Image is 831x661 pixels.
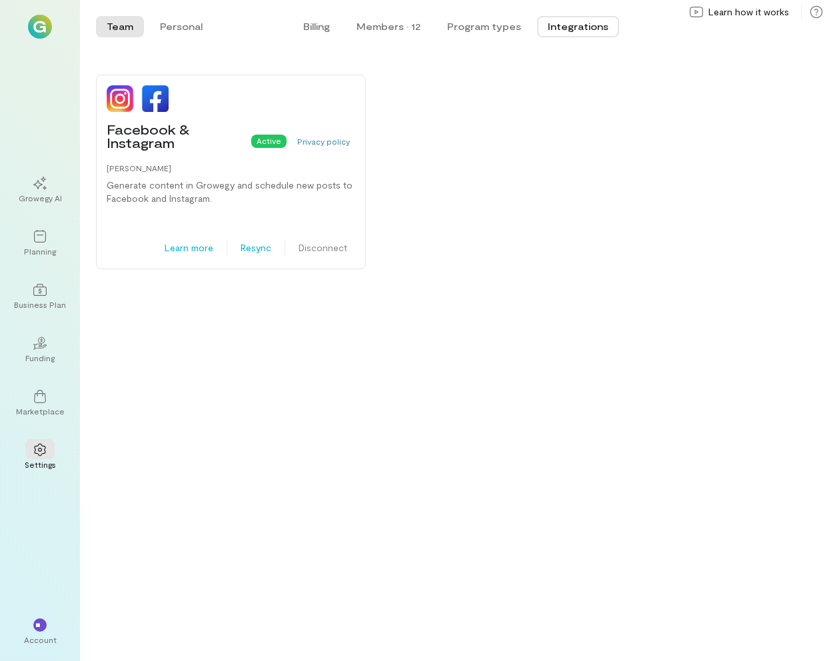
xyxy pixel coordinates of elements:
div: Marketplace [16,406,65,416]
div: Generate content in Growegy and schedule new posts to Facebook and Instagram. [107,179,355,205]
div: Growegy AI [19,193,62,203]
button: Team [96,16,144,37]
button: Program types [436,16,532,37]
button: Resync [233,237,279,259]
span: Learn how it works [708,5,789,19]
button: Personal [149,16,213,37]
a: Settings [16,432,64,480]
div: Members · 12 [357,20,420,33]
button: Members · 12 [346,16,431,37]
span: Learn more [165,241,213,255]
div: Funding [25,352,55,363]
button: Learn more [157,237,221,259]
div: Business Plan [14,299,66,310]
button: Integrations [537,16,619,37]
button: Billing [293,16,341,37]
a: Privacy policy [297,137,350,146]
a: Funding [16,326,64,374]
span: Facebook & Instagram [107,123,246,149]
a: Planning [16,219,64,267]
img: Facebook & Instagram [107,85,169,112]
div: Account [24,634,57,645]
div: [PERSON_NAME] [107,163,355,173]
a: Growegy AI [16,166,64,214]
a: Business Plan [16,273,64,321]
div: Active [251,135,287,148]
div: Settings [25,459,56,470]
button: Disconnect [291,237,355,259]
span: Billing [303,20,330,33]
a: Marketplace [16,379,64,427]
div: Planning [24,246,56,257]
